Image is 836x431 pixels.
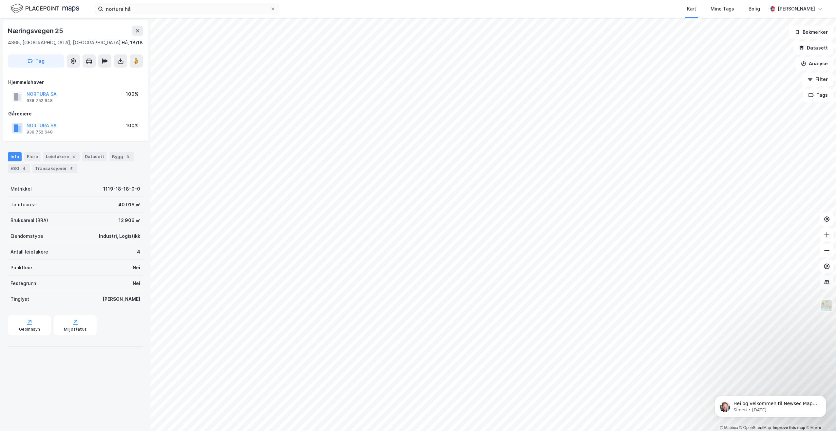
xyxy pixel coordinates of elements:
[10,201,37,209] div: Tomteareal
[793,41,833,54] button: Datasett
[70,154,77,160] div: 4
[68,165,75,172] div: 5
[8,164,30,173] div: ESG
[103,295,140,303] div: [PERSON_NAME]
[10,232,43,240] div: Eiendomstype
[720,425,738,430] a: Mapbox
[10,279,36,287] div: Festegrunn
[119,216,140,224] div: 12 906 ㎡
[8,26,65,36] div: Næringsvegen 25
[705,382,836,428] iframe: Intercom notifications message
[8,54,64,68] button: Tag
[10,3,79,14] img: logo.f888ab2527a4732fd821a326f86c7f29.svg
[773,425,805,430] a: Improve this map
[10,248,48,256] div: Antall leietakere
[118,201,140,209] div: 40 016 ㎡
[10,264,32,272] div: Punktleie
[687,5,696,13] div: Kart
[10,295,29,303] div: Tinglyst
[126,90,139,98] div: 100%
[778,5,815,13] div: [PERSON_NAME]
[43,152,80,161] div: Leietakere
[24,152,41,161] div: Eiere
[27,98,53,103] div: 938 752 648
[122,39,143,47] div: Hå, 18/18
[27,130,53,135] div: 938 752 648
[133,264,140,272] div: Nei
[109,152,134,161] div: Bygg
[8,110,142,118] div: Gårdeiere
[103,185,140,193] div: 1119-18-18-0-0
[803,89,833,102] button: Tags
[795,57,833,70] button: Analyse
[749,5,760,13] div: Bolig
[821,299,833,312] img: Z
[103,4,270,14] input: Søk på adresse, matrikkel, gårdeiere, leietakere eller personer
[21,165,27,172] div: 4
[739,425,771,430] a: OpenStreetMap
[711,5,734,13] div: Mine Tags
[64,327,87,332] div: Miljøstatus
[19,327,40,332] div: Geoinnsyn
[8,39,121,47] div: 4365, [GEOGRAPHIC_DATA], [GEOGRAPHIC_DATA]
[789,26,833,39] button: Bokmerker
[124,154,131,160] div: 3
[126,122,139,130] div: 100%
[133,279,140,287] div: Nei
[99,232,140,240] div: Industri, Logistikk
[8,152,22,161] div: Info
[10,185,32,193] div: Matrikkel
[137,248,140,256] div: 4
[32,164,77,173] div: Transaksjoner
[10,216,48,224] div: Bruksareal (BRA)
[82,152,107,161] div: Datasett
[802,73,833,86] button: Filter
[8,78,142,86] div: Hjemmelshaver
